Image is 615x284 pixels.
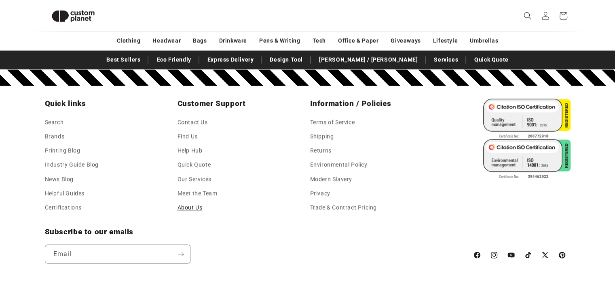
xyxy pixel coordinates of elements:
[45,158,99,172] a: Industry Guide Blog
[266,53,307,67] a: Design Tool
[470,53,513,67] a: Quick Quote
[203,53,258,67] a: Express Delivery
[152,53,195,67] a: Eco Friendly
[117,34,141,48] a: Clothing
[45,186,85,200] a: Helpful Guides
[310,200,377,215] a: Trade & Contract Pricing
[310,158,368,172] a: Environmental Policy
[259,34,300,48] a: Pens & Writing
[45,200,82,215] a: Certifications
[102,53,144,67] a: Best Sellers
[310,129,334,143] a: Shipping
[45,172,74,186] a: News Blog
[310,186,330,200] a: Privacy
[483,139,571,179] img: ISO 14001 Certified
[45,227,465,236] h2: Subscribe to our emails
[45,143,80,158] a: Printing Blog
[178,129,198,143] a: Find Us
[45,117,64,129] a: Search
[480,197,615,284] iframe: Chat Widget
[178,99,305,108] h2: Customer Support
[310,143,332,158] a: Returns
[338,34,378,48] a: Office & Paper
[172,244,190,263] button: Subscribe
[430,53,462,67] a: Services
[178,172,211,186] a: Our Services
[391,34,421,48] a: Giveaways
[178,158,211,172] a: Quick Quote
[310,117,355,129] a: Terms of Service
[312,34,325,48] a: Tech
[310,99,438,108] h2: Information / Policies
[152,34,181,48] a: Headwear
[519,7,537,25] summary: Search
[310,172,352,186] a: Modern Slavery
[193,34,207,48] a: Bags
[45,99,173,108] h2: Quick links
[45,129,65,143] a: Brands
[433,34,458,48] a: Lifestyle
[219,34,247,48] a: Drinkware
[178,117,208,129] a: Contact Us
[178,200,203,215] a: About Us
[483,99,571,139] img: ISO 9001 Certified
[45,3,101,29] img: Custom Planet
[315,53,422,67] a: [PERSON_NAME] / [PERSON_NAME]
[178,143,203,158] a: Help Hub
[470,34,498,48] a: Umbrellas
[178,186,218,200] a: Meet the Team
